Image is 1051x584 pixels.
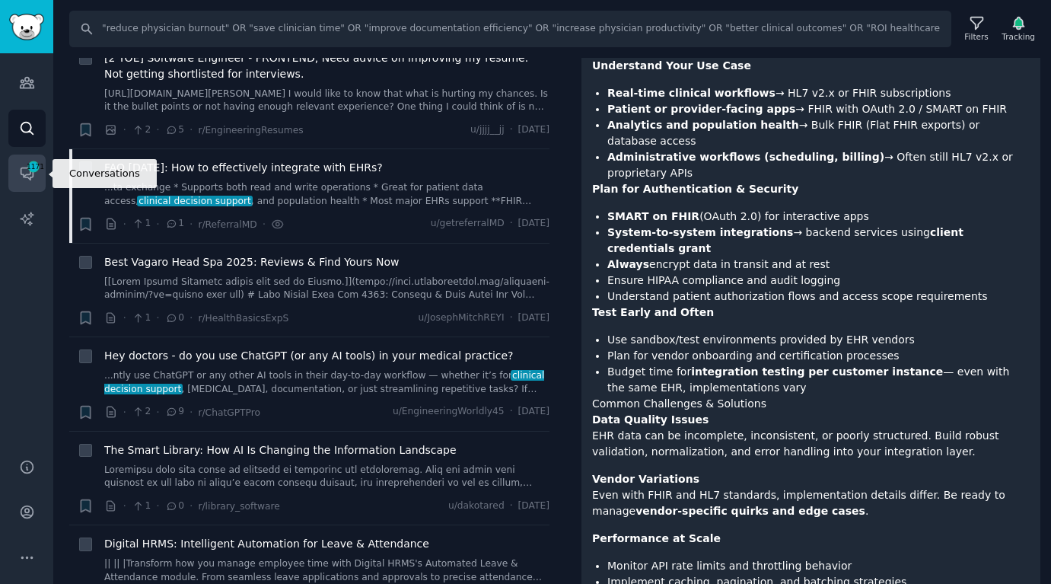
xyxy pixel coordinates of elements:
span: 1 [132,217,151,231]
li: → backend services using [607,225,1030,257]
strong: integration testing per customer instance [691,365,943,378]
strong: Analytics and population health [607,119,799,131]
span: · [510,123,513,137]
span: · [263,216,266,232]
a: || || |Transform how you manage employee time with Digital HRMS's Automated Leave & Attendance mo... [104,557,549,584]
span: u/getreferralMD [431,217,505,231]
strong: Performance at Scale [592,532,721,544]
span: [DATE] [518,217,549,231]
li: Use sandbox/test environments provided by EHR vendors [607,332,1030,348]
span: r/EngineeringResumes [198,125,303,136]
div: Tracking [1002,31,1035,42]
li: Budget time for — even with the same EHR, implementations vary [607,364,1030,396]
span: · [156,310,159,326]
li: Plan for vendor onboarding and certification processes [607,348,1030,364]
span: u/JosephMitchREYI [419,311,505,325]
button: Tracking [996,13,1040,45]
strong: Administrative workflows (scheduling, billing) [607,151,884,163]
strong: Test Early and Often [592,306,714,318]
input: Search Keyword [69,11,951,47]
span: [DATE] [518,123,549,137]
span: · [189,498,193,514]
strong: Understand Your Use Case [592,59,751,72]
span: u/dakotared [448,499,505,513]
li: Ensure HIPAA compliance and audit logging [607,273,1030,289]
a: The Smart Library: How AI Is Changing the Information Landscape [104,442,457,458]
span: · [156,122,159,138]
strong: Vendor Variations [592,473,699,485]
strong: SMART on FHIR [607,210,699,222]
a: Hey doctors - do you use ChatGPT (or any AI tools) in your medical practice? [104,348,514,364]
strong: client credentials grant [607,226,963,254]
strong: Always [607,258,649,270]
span: · [510,499,513,513]
p: EHR data can be incomplete, inconsistent, or poorly structured. Build robust validation, normaliz... [592,412,1030,460]
span: · [156,216,159,232]
span: · [123,122,126,138]
span: · [189,122,193,138]
span: [DATE] [518,311,549,325]
span: 1 [132,311,151,325]
span: 2 [132,123,151,137]
span: · [156,498,159,514]
li: Monitor API rate limits and throttling behavior [607,558,1030,574]
a: Loremipsu dolo sita conse ad elitsedd ei temporinc utl etdoloremag. Aliq eni admin veni quisnost ... [104,464,549,490]
span: clinical decision support [104,370,544,394]
p: Even with FHIR and HL7 standards, implementation details differ. Be ready to manage . [592,471,1030,519]
span: 5 [165,123,184,137]
span: r/ChatGPTPro [198,407,260,418]
span: 1171 [27,161,40,172]
span: 0 [165,311,184,325]
strong: vendor-specific quirks and edge cases [635,505,865,517]
span: 1 [132,499,151,513]
span: · [510,217,513,231]
a: ...ntly use ChatGPT or any other AI tools in their day-to-day workflow — whether it’s forclinical... [104,369,549,396]
a: Digital HRMS: Intelligent Automation for Leave & Attendance [104,536,429,552]
span: clinical decision support [137,196,252,206]
a: [2 YOE] Software Engineer - FRONTEND, Need advice on improving my resume. Not getting shortlisted... [104,50,549,82]
h1: Common Challenges & Solutions [592,396,1030,412]
span: · [123,498,126,514]
a: FAQ [DATE]: How to effectively integrate with EHRs? [104,160,383,176]
span: · [123,404,126,420]
li: → Often still HL7 v2.x or proprietary APIs [607,149,1030,181]
span: 9 [165,405,184,419]
span: 0 [165,499,184,513]
li: encrypt data in transit and at rest [607,257,1030,273]
strong: Data Quality Issues [592,413,709,426]
span: u/EngineeringWorldly45 [393,405,505,419]
span: 1 [165,217,184,231]
span: · [189,404,193,420]
strong: Plan for Authentication & Security [592,183,798,195]
span: · [510,405,513,419]
strong: Patient or provider-facing apps [607,103,795,115]
span: r/library_software [198,501,279,512]
strong: Real-time clinical workflows [607,87,776,99]
span: · [156,404,159,420]
img: GummySearch logo [9,14,44,40]
div: Filters [964,31,988,42]
li: (OAuth 2.0) for interactive apps [607,209,1030,225]
span: u/jjjj__jj [470,123,505,137]
span: r/ReferralMD [198,219,256,230]
li: Understand patient authorization flows and access scope requirements [607,289,1030,305]
a: [[Lorem Ipsumd Sitametc adipis elit sed do Eiusmo.]](tempo://inci.utlaboreetdol.mag/aliquaeni-adm... [104,276,549,302]
a: 1171 [8,155,46,192]
strong: System-to-system integrations [607,226,793,238]
span: r/HealthBasicsExpS [198,313,288,324]
li: → Bulk FHIR (Flat FHIR exports) or database access [607,117,1030,149]
span: [DATE] [518,499,549,513]
span: · [510,311,513,325]
span: · [123,310,126,326]
a: Best Vagaro Head Spa 2025: Reviews & Find Yours Now [104,254,399,270]
span: · [189,310,193,326]
span: 2 [132,405,151,419]
span: [DATE] [518,405,549,419]
li: → FHIR with OAuth 2.0 / SMART on FHIR [607,101,1030,117]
